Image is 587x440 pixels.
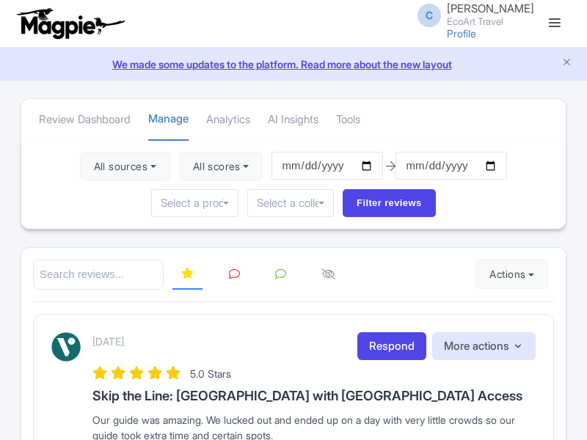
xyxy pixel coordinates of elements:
[432,332,536,361] button: More actions
[418,4,441,27] span: C
[33,260,164,290] input: Search reviews...
[51,332,81,362] img: Viator Logo
[409,3,534,26] a: C [PERSON_NAME] EcoArt Travel
[475,260,548,289] button: Actions
[39,100,131,140] a: Review Dashboard
[161,197,228,210] input: Select a product
[190,367,231,380] span: 5.0 Stars
[206,100,250,140] a: Analytics
[148,99,189,141] a: Manage
[447,1,534,15] span: [PERSON_NAME]
[343,189,436,217] input: Filter reviews
[13,7,127,40] img: logo-ab69f6fb50320c5b225c76a69d11143b.png
[9,56,578,72] a: We made some updates to the platform. Read more about the new layout
[257,197,324,210] input: Select a collection
[561,55,572,72] button: Close announcement
[447,27,476,40] a: Profile
[336,100,360,140] a: Tools
[447,17,534,26] small: EcoArt Travel
[268,100,318,140] a: AI Insights
[357,332,426,361] a: Respond
[80,152,170,181] button: All sources
[92,389,536,403] h3: Skip the Line: [GEOGRAPHIC_DATA] with [GEOGRAPHIC_DATA] Access
[92,334,124,349] p: [DATE]
[179,152,263,181] button: All scores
